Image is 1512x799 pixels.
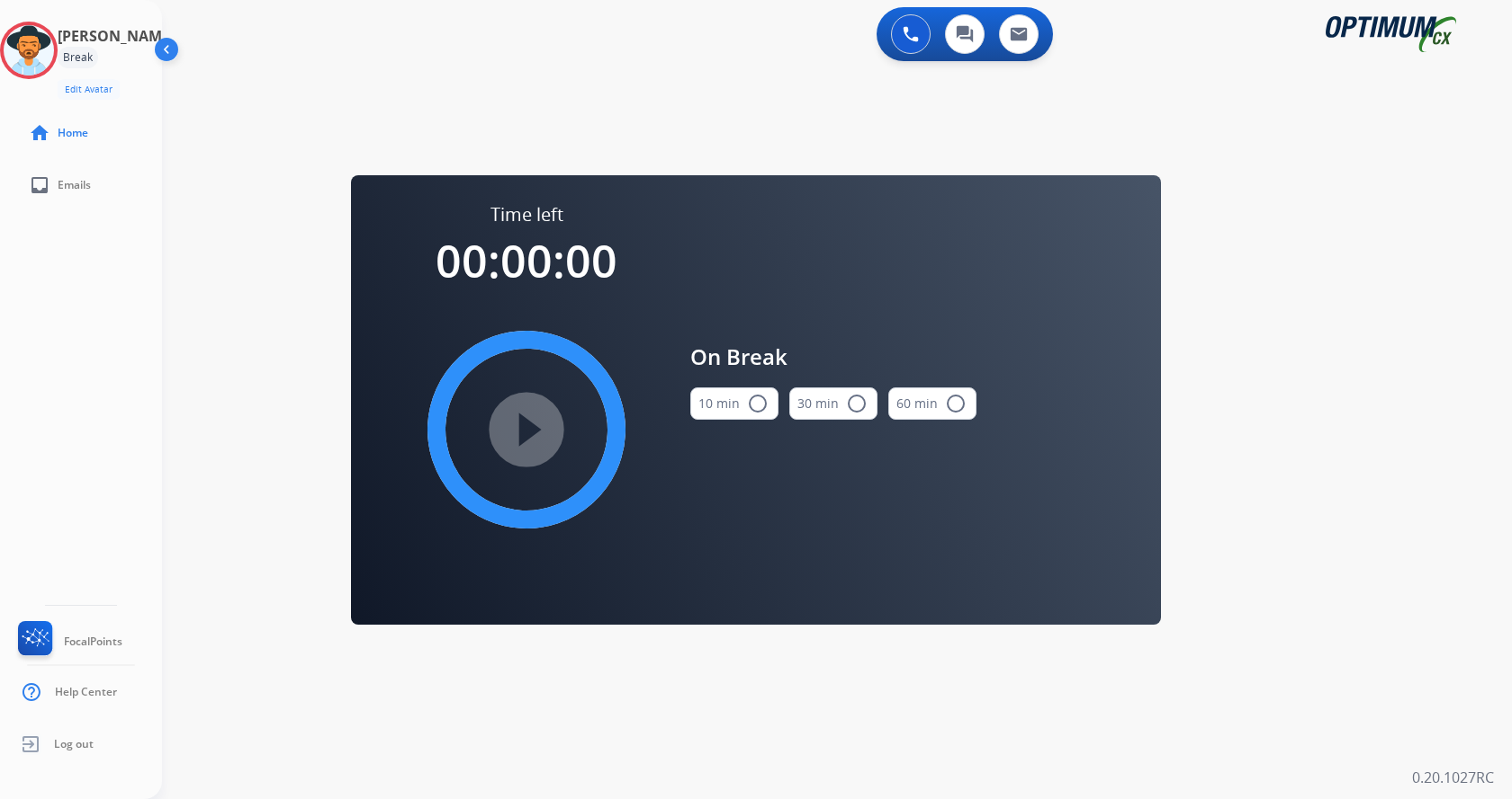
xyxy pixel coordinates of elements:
span: Log out [54,737,94,751]
img: avatar [4,25,54,75]
span: Help Center [55,685,117,699]
p: 0.20.1027RC [1412,767,1494,788]
span: On Break [690,341,976,373]
span: 00:00:00 [436,230,617,291]
button: Edit Avatar [58,79,120,100]
button: 60 min [888,387,976,420]
mat-icon: inbox [29,174,50,196]
mat-icon: home [29,122,50,144]
h3: [PERSON_NAME] [58,25,175,47]
button: 10 min [690,387,778,420]
mat-icon: radio_button_unchecked [747,393,769,414]
span: FocalPoints [64,635,122,649]
span: Time left [490,202,563,227]
span: Emails [58,178,91,192]
div: Break [58,47,98,68]
a: FocalPoints [14,621,122,662]
button: 30 min [789,387,877,420]
mat-icon: radio_button_unchecked [945,393,967,414]
span: Home [58,126,88,140]
mat-icon: radio_button_unchecked [846,393,868,414]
